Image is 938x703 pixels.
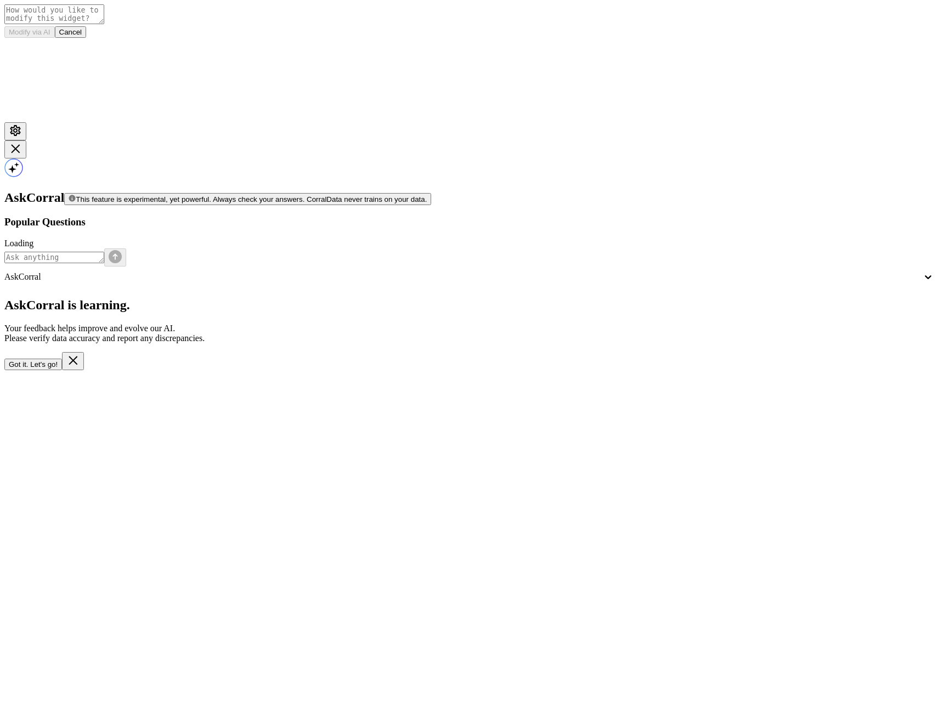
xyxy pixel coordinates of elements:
p: Your feedback helps improve and evolve our AI. Please verify data accuracy and report any discrep... [4,324,934,343]
div: Loading [4,239,934,248]
button: Modify via AI [4,26,55,38]
h2: AskCorral is learning. [4,298,934,313]
span: This feature is experimental, yet powerful. Always check your answers. CorralData never trains on... [76,195,427,203]
button: Cancel [55,26,87,38]
button: Got it. Let's go! [4,359,62,370]
button: This feature is experimental, yet powerful. Always check your answers. CorralData never trains on... [64,193,431,205]
h3: Popular Questions [4,216,934,228]
span: AskCorral [4,190,64,205]
div: AskCorral [4,272,922,282]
